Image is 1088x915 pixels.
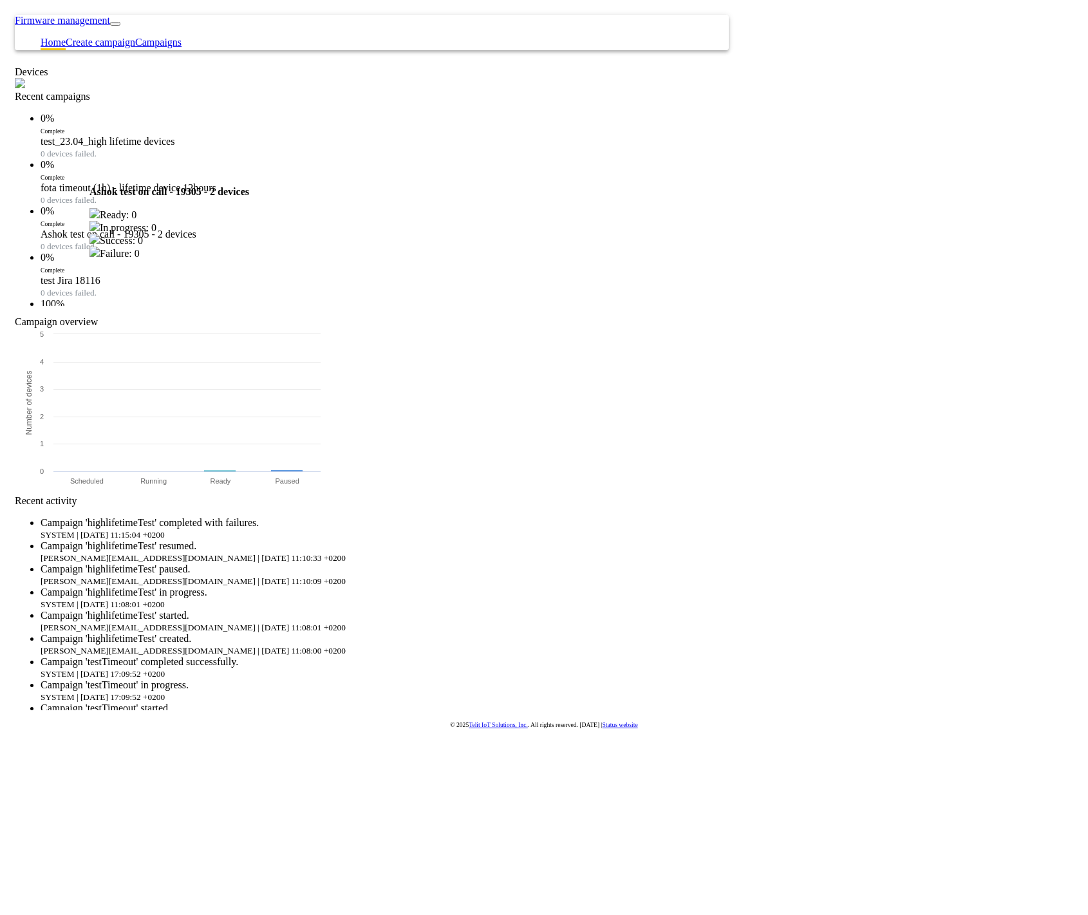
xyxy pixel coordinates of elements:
[41,113,1073,136] div: 0%
[469,721,528,728] a: Telit IoT Solutions, Inc.
[41,646,346,656] small: [PERSON_NAME][EMAIL_ADDRESS][DOMAIN_NAME] | [DATE] 11:08:00 +0200
[41,298,1073,321] div: 100%
[41,563,1073,587] li: Campaign 'highlifetimeTest' paused.
[41,174,64,181] small: Complete
[41,610,1073,633] li: Campaign 'highlifetimeTest' started.
[66,37,135,48] a: Create campaign
[41,220,64,227] small: Complete
[41,288,97,297] small: 0 devices failed.
[275,477,299,485] text: Paused
[89,221,100,231] img: in-progress.svg
[41,136,174,147] span: test_23.04_high lifetime devices
[70,477,104,485] text: Scheduled
[110,22,120,26] button: Toggle navigation
[41,195,97,205] small: 0 devices failed.
[89,208,100,218] img: ready.svg
[89,208,186,259] div: Ready: 0 In progress: 0 Success: 0 Failure: 0
[41,576,346,586] small: [PERSON_NAME][EMAIL_ADDRESS][DOMAIN_NAME] | [DATE] 11:10:09 +0200
[41,530,165,540] small: SYSTEM | [DATE] 11:15:04 +0200
[41,599,165,609] small: SYSTEM | [DATE] 11:08:01 +0200
[41,587,1073,610] li: Campaign 'highlifetimeTest' in progress.
[41,252,1073,275] div: 0%
[40,358,44,366] text: 4
[40,385,44,393] text: 3
[41,692,165,702] small: SYSTEM | [DATE] 17:09:52 +0200
[89,234,100,244] img: success.svg
[135,37,182,48] a: Campaigns
[40,467,44,475] text: 0
[89,247,100,257] img: fail.svg
[603,721,638,728] a: Status website
[41,669,165,679] small: SYSTEM | [DATE] 17:09:52 +0200
[41,241,97,251] small: 0 devices failed.
[40,413,44,420] text: 2
[41,37,66,48] a: Home
[210,477,230,485] text: Ready
[41,633,1073,656] li: Campaign 'highlifetimeTest' created.
[41,540,1073,563] li: Campaign 'highlifetimeTest' resumed.
[41,553,346,563] small: [PERSON_NAME][EMAIL_ADDRESS][DOMAIN_NAME] | [DATE] 11:10:33 +0200
[15,316,1073,328] div: Campaign overview
[41,127,64,135] small: Complete
[41,679,1073,703] li: Campaign 'testTimeout' in progress.
[89,186,249,197] strong: Ashok test on call - 19305 - 2 devices
[15,91,1073,102] div: Recent campaigns
[41,703,1073,726] li: Campaign 'testTimeout' started.
[15,721,1073,728] p: © 2025 . All rights reserved. [DATE] |
[41,229,196,240] span: Ashok test on call - 19305 - 2 devices
[140,477,167,485] text: Running
[41,205,1073,229] div: 0%
[40,330,44,338] text: 5
[40,440,44,448] text: 1
[41,275,100,286] span: test Jira 18116
[41,182,216,193] span: fota timeout (1h) - lifetime device 12hours
[41,517,1073,540] li: Campaign 'highlifetimeTest' completed with failures.
[41,159,1073,182] div: 0%
[41,267,64,274] small: Complete
[15,78,25,88] img: loading.gif
[41,149,97,158] small: 0 devices failed.
[15,495,1073,507] div: Recent activity
[41,656,1073,679] li: Campaign 'testTimeout' completed successfully.
[15,66,1073,78] div: Devices
[41,623,346,632] small: [PERSON_NAME][EMAIL_ADDRESS][DOMAIN_NAME] | [DATE] 11:08:01 +0200
[15,15,110,26] a: Firmware management
[24,370,33,435] text: Number of devices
